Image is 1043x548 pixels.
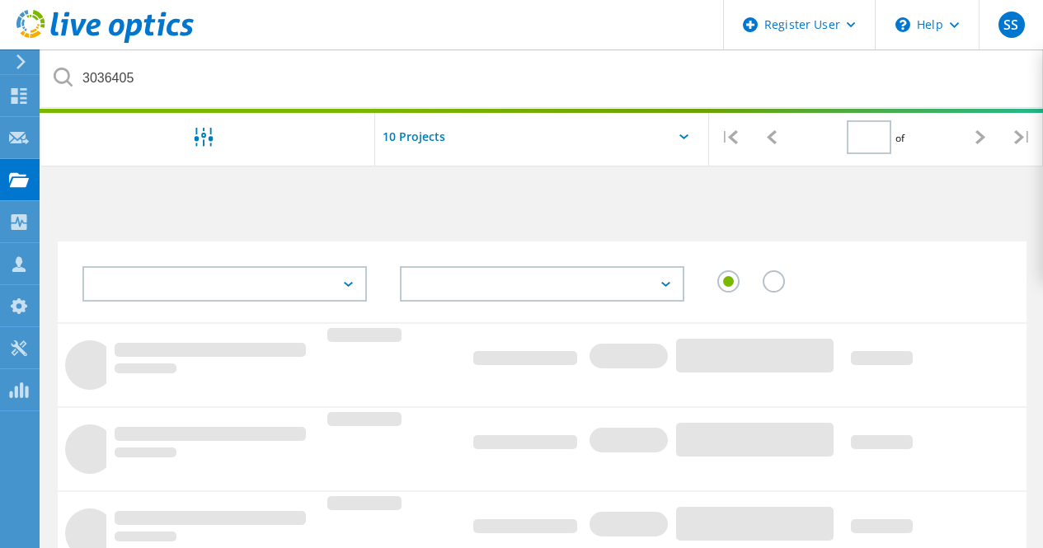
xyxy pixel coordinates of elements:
span: of [895,131,904,145]
span: SS [1003,18,1018,31]
div: | [1001,108,1043,166]
div: | [709,108,751,166]
a: Live Optics Dashboard [16,35,194,46]
svg: \n [895,17,910,32]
